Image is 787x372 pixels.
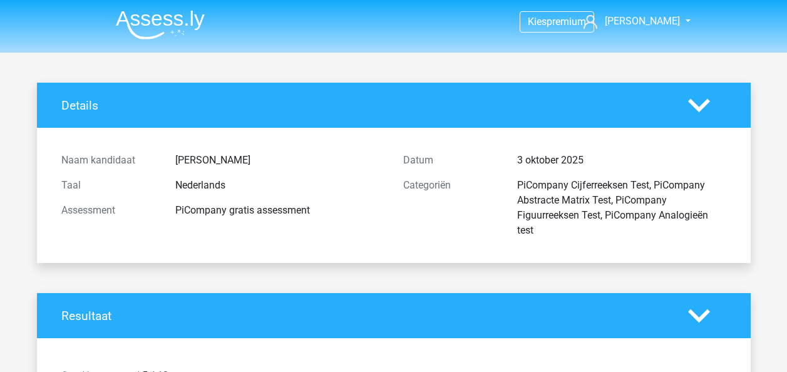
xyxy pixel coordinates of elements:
[528,16,547,28] span: Kies
[116,10,205,39] img: Assessly
[508,178,736,238] div: PiCompany Cijferreeksen Test, PiCompany Abstracte Matrix Test, PiCompany Figuurreeksen Test, PiCo...
[508,153,736,168] div: 3 oktober 2025
[52,203,166,218] div: Assessment
[547,16,586,28] span: premium
[61,309,669,323] h4: Resultaat
[605,15,680,27] span: [PERSON_NAME]
[394,178,508,238] div: Categoriën
[52,153,166,168] div: Naam kandidaat
[166,203,394,218] div: PiCompany gratis assessment
[394,153,508,168] div: Datum
[520,13,594,30] a: Kiespremium
[166,178,394,193] div: Nederlands
[52,178,166,193] div: Taal
[579,14,681,29] a: [PERSON_NAME]
[61,98,669,113] h4: Details
[166,153,394,168] div: [PERSON_NAME]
